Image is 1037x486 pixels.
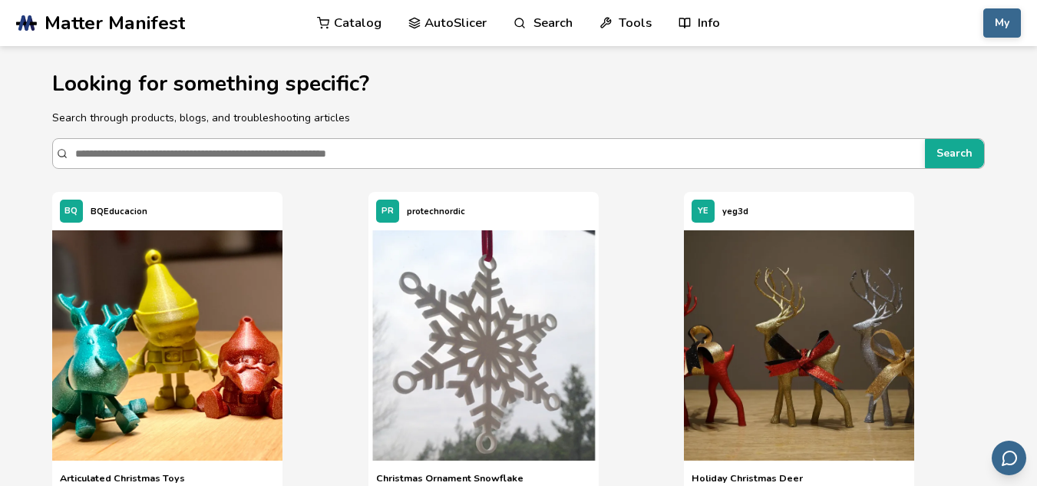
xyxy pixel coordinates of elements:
[722,203,748,220] p: yeg3d
[45,12,185,34] span: Matter Manifest
[52,110,986,126] p: Search through products, blogs, and troubleshooting articles
[407,203,465,220] p: protechnordic
[992,441,1026,475] button: Send feedback via email
[983,8,1021,38] button: My
[75,140,918,167] input: Search
[64,207,78,217] span: BQ
[52,72,986,96] h1: Looking for something specific?
[925,139,984,168] button: Search
[91,203,147,220] p: BQEducacion
[381,207,394,217] span: PR
[698,207,708,217] span: YE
